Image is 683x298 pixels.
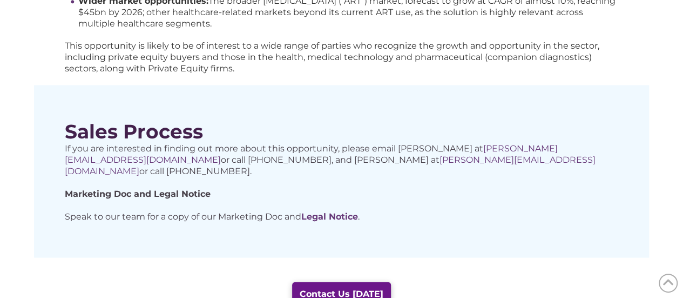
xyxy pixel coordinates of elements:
[65,120,203,143] strong: Sales Process
[65,143,618,177] p: If you are interested in finding out more about this opportunity, please email [PERSON_NAME] at o...
[301,211,358,222] a: Legal Notice
[65,211,618,222] p: Speak to our team for a copy of our Marketing Doc and .
[65,189,211,199] strong: Marketing Doc and Legal Notice
[65,41,599,74] span: This opportunity is likely to be of interest to a wide range of parties who recognize the growth ...
[659,274,678,293] span: Back to Top
[300,289,383,298] span: Contact Us [DATE]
